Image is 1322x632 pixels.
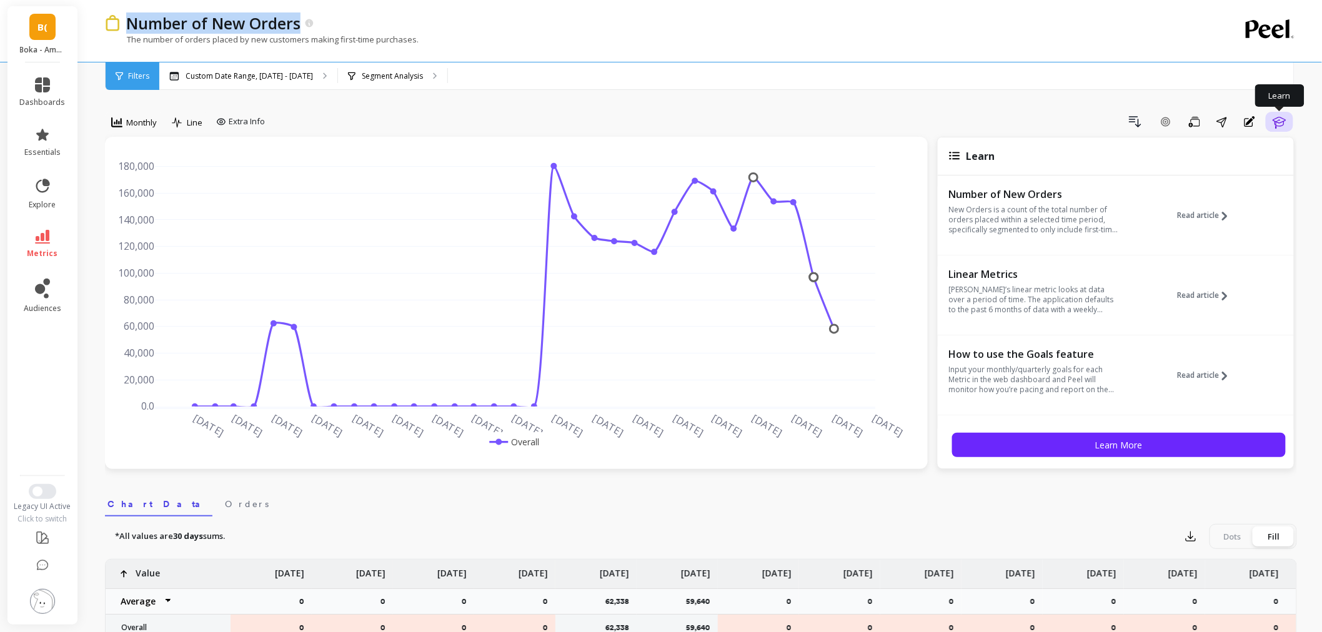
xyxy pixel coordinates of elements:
p: 0 [868,596,880,606]
p: 0 [787,596,799,606]
span: explore [29,200,56,210]
p: 0 [543,596,555,606]
p: 62,338 [605,596,637,606]
p: 0 [949,596,962,606]
p: Boka - Amazon (Essor) [20,45,66,55]
p: 0 [380,596,393,606]
span: dashboards [20,97,66,107]
img: header icon [105,15,120,31]
p: [DATE] [600,560,629,580]
p: 0 [462,596,474,606]
p: [DATE] [437,560,467,580]
p: [DATE] [925,560,954,580]
p: Input your monthly/quarterly goals for each Metric in the web dashboard and Peel will monitor how... [949,365,1121,395]
p: 0 [1111,596,1124,606]
span: Extra Info [229,116,265,128]
span: Line [187,117,202,129]
p: 0 [1193,596,1205,606]
p: 0 [1030,596,1043,606]
p: Number of New Orders [949,188,1121,200]
span: Learn More [1095,439,1143,451]
span: Read article [1177,370,1219,380]
p: 59,640 [686,596,718,606]
p: The number of orders placed by new customers making first-time purchases. [105,34,419,45]
span: essentials [24,147,61,157]
p: Segment Analysis [362,71,423,81]
button: Learn More [952,433,1286,457]
span: Monthly [126,117,157,129]
p: [DATE] [356,560,385,580]
span: metrics [27,249,58,259]
div: Click to switch [7,514,78,524]
p: Custom Date Range, [DATE] - [DATE] [186,71,313,81]
img: profile picture [30,589,55,614]
p: [DATE] [1250,560,1279,580]
span: Chart Data [107,498,210,510]
span: B( [37,20,47,34]
p: [DATE] [762,560,792,580]
button: Read article [1177,347,1237,404]
p: [DATE] [1006,560,1035,580]
p: New Orders is a count of the total number of orders placed within a selected time period, specifi... [949,205,1121,235]
span: audiences [24,304,61,314]
p: 0 [1274,596,1286,606]
span: Read article [1177,290,1219,300]
p: Value [136,560,160,580]
div: Legacy UI Active [7,501,78,511]
p: 0 [299,596,312,606]
p: [DATE] [275,560,304,580]
button: Switch to New UI [29,484,56,499]
p: Number of New Orders [126,12,301,34]
p: [DATE] [519,560,548,580]
p: [DATE] [1168,560,1198,580]
span: Learn [967,149,995,163]
span: Orders [225,498,269,510]
p: [PERSON_NAME]’s linear metric looks at data over a period of time. The application defaults to th... [949,285,1121,315]
p: [DATE] [1087,560,1116,580]
strong: 30 days [173,530,203,541]
p: How to use the Goals feature [949,348,1121,360]
div: Fill [1253,526,1295,546]
nav: Tabs [105,488,1297,516]
p: [DATE] [843,560,873,580]
p: [DATE] [681,560,710,580]
button: Read article [1177,267,1237,324]
p: Linear Metrics [949,268,1121,280]
span: Read article [1177,210,1219,220]
span: Filters [128,71,149,81]
button: Read article [1177,187,1237,244]
p: *All values are sums. [115,530,225,543]
button: Learn [1266,112,1293,132]
div: Dots [1212,526,1253,546]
